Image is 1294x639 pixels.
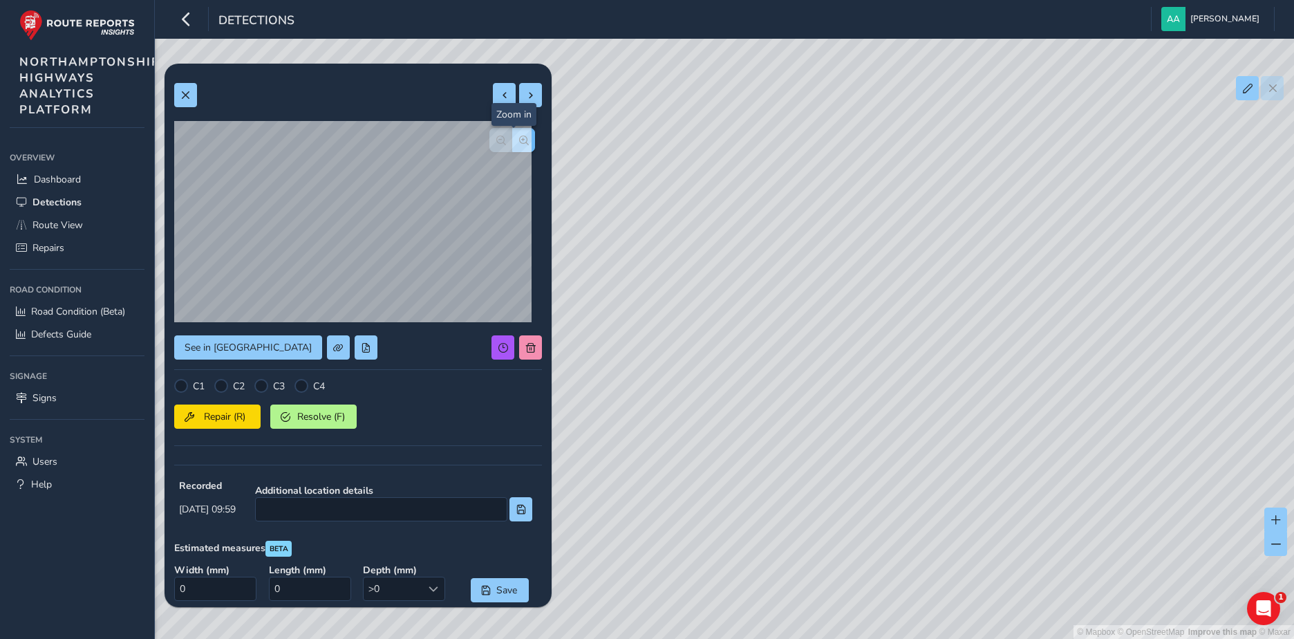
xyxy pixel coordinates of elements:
a: Repairs [10,237,144,259]
a: Signs [10,387,144,409]
span: Users [32,455,57,468]
img: rr logo [19,10,135,41]
button: Resolve (F) [270,405,357,429]
a: Help [10,473,144,496]
span: [DATE] 09:59 [179,503,236,516]
span: Route View [32,219,83,232]
a: Users [10,450,144,473]
div: Signage [10,366,144,387]
span: [PERSON_NAME] [1190,7,1259,31]
span: Resolve (F) [295,410,346,423]
strong: Depth ( mm ) [363,564,448,577]
span: BETA [270,544,288,555]
span: Save [496,584,518,597]
strong: Width ( mm ) [174,564,259,577]
span: 1 [1275,592,1286,603]
span: Help [31,478,52,491]
label: C3 [273,380,285,393]
span: Detections [218,12,294,31]
span: Repairs [32,241,64,254]
button: [PERSON_NAME] [1161,7,1264,31]
strong: Additional location details [255,484,532,497]
button: See in Route View [174,335,322,360]
iframe: Intercom live chat [1247,592,1280,625]
a: Route View [10,214,144,237]
button: Save [471,578,529,602]
label: C4 [313,380,325,393]
a: Detections [10,191,144,214]
span: >0 [364,577,422,600]
span: Detections [32,196,82,209]
a: Road Condition (Beta) [10,300,144,323]
span: NORTHAMPTONSHIRE HIGHWAYS ANALYTICS PLATFORM [19,54,169,118]
button: Repair (R) [174,405,261,429]
span: Repair (R) [199,410,250,423]
label: C1 [193,380,205,393]
strong: Estimated measures [174,541,265,555]
strong: Length ( mm ) [269,564,354,577]
div: System [10,429,144,450]
label: C2 [233,380,245,393]
a: Defects Guide [10,323,144,346]
a: Dashboard [10,168,144,191]
div: Road Condition [10,279,144,300]
span: Dashboard [34,173,81,186]
span: See in [GEOGRAPHIC_DATA] [185,341,312,354]
span: Defects Guide [31,328,91,341]
span: Road Condition (Beta) [31,305,125,318]
strong: Recorded [179,479,236,492]
div: Overview [10,147,144,168]
span: Signs [32,391,57,405]
img: diamond-layout [1161,7,1185,31]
